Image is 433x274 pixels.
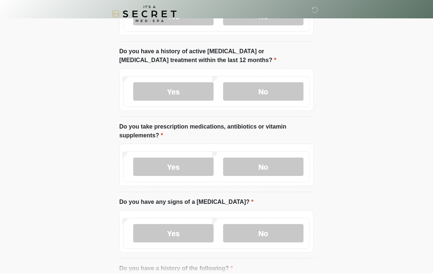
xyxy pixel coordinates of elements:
label: Do you have a history of the following? [119,264,233,273]
label: Yes [133,82,214,101]
label: Do you have a history of active [MEDICAL_DATA] or [MEDICAL_DATA] treatment within the last 12 mon... [119,47,314,65]
label: Yes [133,224,214,242]
label: No [223,82,303,101]
label: No [223,158,303,176]
label: Do you take prescription medications, antibiotics or vitamin supplements? [119,122,314,140]
label: Yes [133,158,214,176]
img: It's A Secret Med Spa Logo [112,6,177,22]
label: No [223,224,303,242]
label: Do you have any signs of a [MEDICAL_DATA]? [119,198,254,206]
